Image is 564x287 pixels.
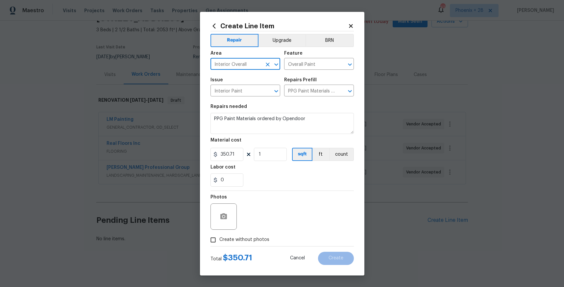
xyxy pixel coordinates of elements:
[345,60,355,69] button: Open
[210,22,348,30] h2: Create Line Item
[272,87,281,96] button: Open
[219,236,269,243] span: Create without photos
[290,256,305,261] span: Cancel
[345,87,355,96] button: Open
[272,60,281,69] button: Open
[210,34,259,47] button: Repair
[292,148,312,161] button: sqft
[210,51,222,56] h5: Area
[210,78,223,82] h5: Issue
[284,51,303,56] h5: Feature
[210,254,252,262] div: Total
[284,78,317,82] h5: Repairs Prefill
[329,256,343,261] span: Create
[223,254,252,262] span: $ 350.71
[318,252,354,265] button: Create
[210,195,227,199] h5: Photos
[258,34,306,47] button: Upgrade
[210,165,235,170] h5: Labor cost
[210,104,247,109] h5: Repairs needed
[280,252,315,265] button: Cancel
[306,34,354,47] button: BRN
[263,60,272,69] button: Clear
[210,138,241,143] h5: Material cost
[210,113,354,134] textarea: PPG Paint Materials ordered by Opendoor
[329,148,354,161] button: count
[312,148,329,161] button: ft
